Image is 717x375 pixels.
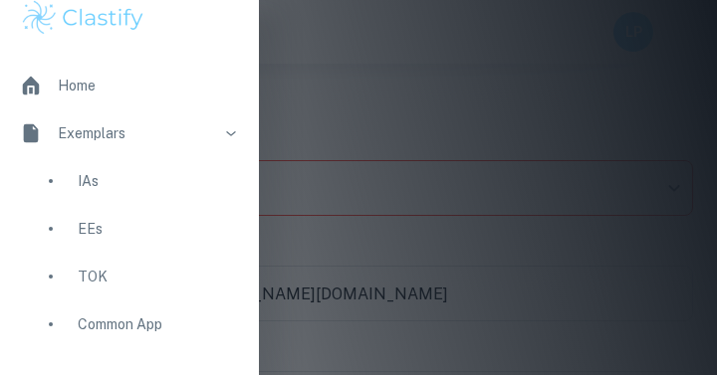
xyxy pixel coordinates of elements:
[78,313,239,335] div: Common App
[58,75,96,96] div: Home
[78,170,239,192] div: IAs
[78,266,239,287] div: TOK
[78,218,239,240] div: EEs
[58,122,215,144] div: Exemplars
